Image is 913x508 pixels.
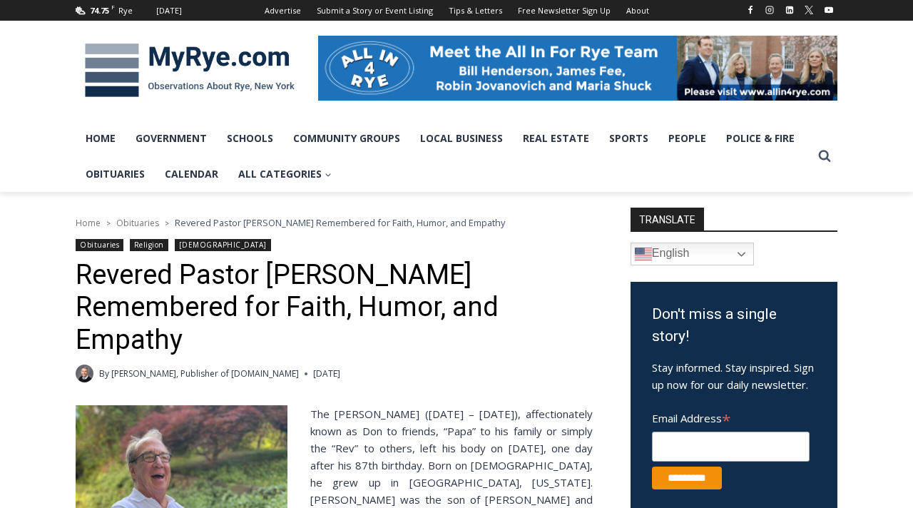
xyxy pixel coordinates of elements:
span: > [165,218,169,228]
a: Schools [217,121,283,156]
label: Email Address [652,404,810,430]
div: [DATE] [156,4,182,17]
img: MyRye.com [76,34,304,108]
a: Local Business [410,121,513,156]
h3: Don't miss a single story! [652,303,816,348]
a: Linkedin [781,1,798,19]
time: [DATE] [313,367,340,380]
a: Government [126,121,217,156]
h1: Revered Pastor [PERSON_NAME] Remembered for Faith, Humor, and Empathy [76,259,593,357]
a: English [631,243,754,265]
a: Author image [76,365,93,382]
a: YouTube [820,1,837,19]
a: X [800,1,817,19]
a: All Categories [228,156,342,192]
img: en [635,245,652,263]
a: Sports [599,121,658,156]
span: Revered Pastor [PERSON_NAME] Remembered for Faith, Humor, and Empathy [175,216,505,229]
a: Police & Fire [716,121,805,156]
a: Obituaries [76,239,123,251]
span: > [106,218,111,228]
span: F [111,3,115,11]
div: Rye [118,4,133,17]
a: Obituaries [76,156,155,192]
a: [PERSON_NAME], Publisher of [DOMAIN_NAME] [111,367,299,380]
img: All in for Rye [318,36,837,100]
a: Obituaries [116,217,159,229]
a: Home [76,217,101,229]
span: By [99,367,109,380]
a: Calendar [155,156,228,192]
a: Community Groups [283,121,410,156]
span: All Categories [238,166,332,182]
span: 74.75 [90,5,109,16]
a: Religion [130,239,168,251]
a: People [658,121,716,156]
a: Real Estate [513,121,599,156]
a: Facebook [742,1,759,19]
p: Stay informed. Stay inspired. Sign up now for our daily newsletter. [652,359,816,393]
button: View Search Form [812,143,837,169]
nav: Breadcrumbs [76,215,593,230]
strong: TRANSLATE [631,208,704,230]
a: Instagram [761,1,778,19]
a: [DEMOGRAPHIC_DATA] [175,239,271,251]
nav: Primary Navigation [76,121,812,193]
a: Home [76,121,126,156]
